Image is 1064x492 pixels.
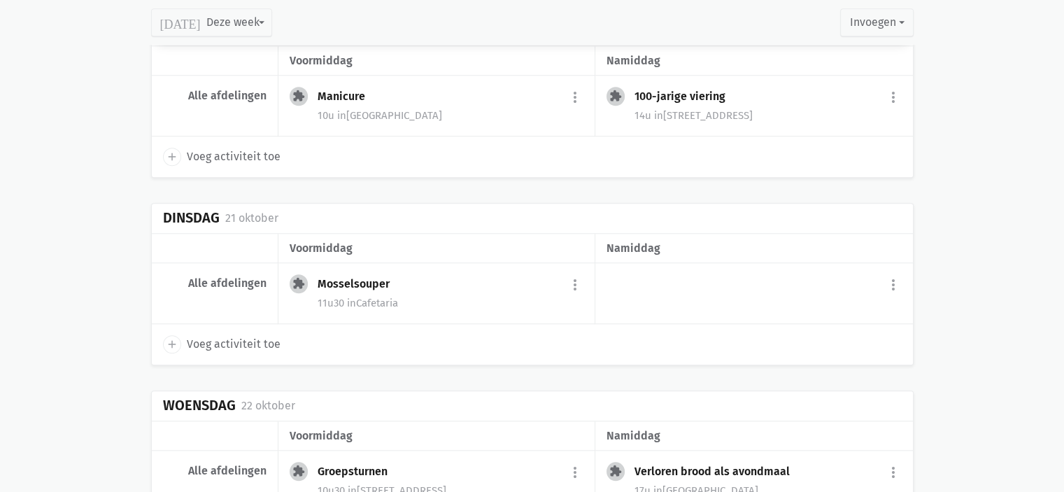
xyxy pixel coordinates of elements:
div: 21 oktober [225,209,278,227]
span: 10u [318,109,334,122]
div: namiddag [607,427,901,445]
button: Deze week [151,8,272,36]
div: Woensdag [163,398,236,414]
div: Alle afdelingen [163,89,267,103]
span: [STREET_ADDRESS] [654,109,753,122]
i: extension [292,465,305,477]
i: extension [292,90,305,102]
i: extension [292,277,305,290]
div: Manicure [318,90,376,104]
span: Cafetaria [347,297,398,309]
span: 11u30 [318,297,344,309]
div: Mosselsouper [318,277,401,291]
i: [DATE] [160,16,201,29]
div: Verloren brood als avondmaal [634,465,801,479]
div: Alle afdelingen [163,276,267,290]
i: add [166,150,178,163]
div: namiddag [607,239,901,258]
div: voormiddag [290,239,583,258]
div: namiddag [607,52,901,70]
a: add Voeg activiteit toe [163,335,281,353]
div: voormiddag [290,427,583,445]
span: Voeg activiteit toe [187,148,281,166]
i: extension [609,90,622,102]
span: 14u [634,109,651,122]
span: in [654,109,663,122]
div: 100-jarige viering [634,90,737,104]
div: Alle afdelingen [163,464,267,478]
span: [GEOGRAPHIC_DATA] [337,109,442,122]
div: Groepsturnen [318,465,399,479]
i: add [166,338,178,351]
div: 22 oktober [241,397,295,415]
span: in [347,297,356,309]
i: extension [609,465,622,477]
button: Invoegen [840,8,913,36]
div: Dinsdag [163,210,220,226]
div: voormiddag [290,52,583,70]
a: add Voeg activiteit toe [163,148,281,166]
span: Voeg activiteit toe [187,335,281,353]
span: in [337,109,346,122]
